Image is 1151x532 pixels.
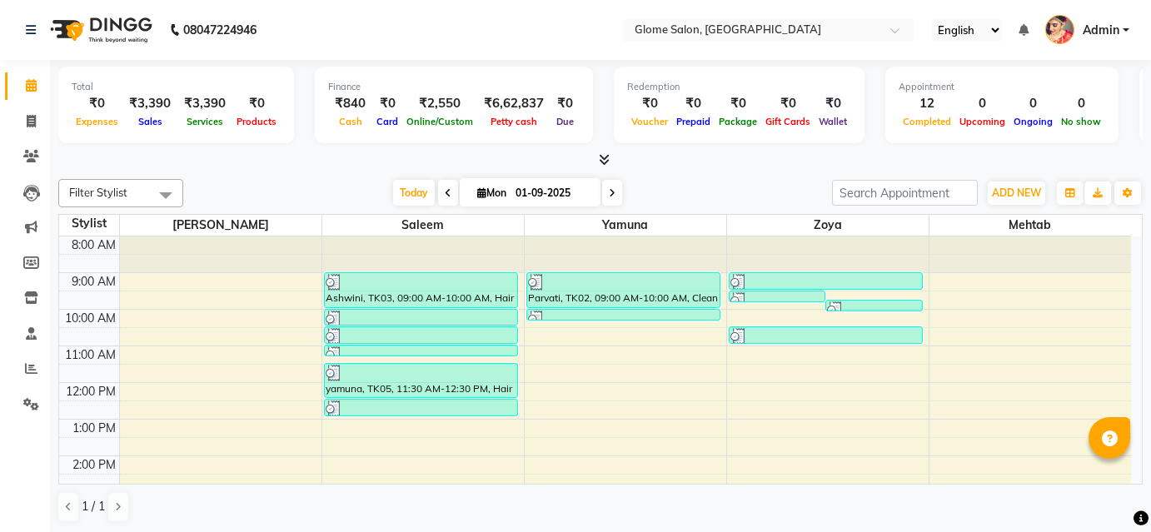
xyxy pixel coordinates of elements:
[730,327,923,343] div: [PERSON_NAME], TK04, 10:30 AM-11:00 AM, Threading - Eyebrows
[335,116,366,127] span: Cash
[715,94,761,113] div: ₹0
[511,181,594,206] input: 2025-09-01
[730,273,923,289] div: [PERSON_NAME], TK01, 09:00 AM-09:30 AM, Threading - Eyebrows
[72,80,281,94] div: Total
[899,116,955,127] span: Completed
[730,291,825,301] div: [PERSON_NAME], TK01, 09:30 AM-09:45 AM, Threading - Upperlip
[328,80,580,94] div: Finance
[372,116,402,127] span: Card
[527,273,720,307] div: Parvati, TK02, 09:00 AM-10:00 AM, Clean Up Facials - [MEDICAL_DATA] Facial
[183,7,257,53] b: 08047224946
[551,94,580,113] div: ₹0
[120,215,321,236] span: [PERSON_NAME]
[899,80,1105,94] div: Appointment
[627,94,672,113] div: ₹0
[955,94,1009,113] div: 0
[1009,116,1057,127] span: Ongoing
[325,346,518,355] div: Ashwini, TK03, 11:00 AM-11:15 AM, Threading - Forehead
[815,94,851,113] div: ₹0
[1045,15,1074,44] img: Admin
[325,310,518,325] div: Ashwini, TK03, 10:00 AM-10:30 AM, Threading - Eyebrows
[473,186,511,199] span: Mon
[477,94,551,113] div: ₹6,62,837
[672,94,715,113] div: ₹0
[832,180,978,206] input: Search Appointment
[325,400,518,415] div: yamuna, TK05, 12:30 PM-01:00 PM, Hair Cut - Fringe Cut
[929,215,1132,236] span: Mehtab
[69,420,119,437] div: 1:00 PM
[402,94,477,113] div: ₹2,550
[68,236,119,254] div: 8:00 AM
[62,346,119,364] div: 11:00 AM
[69,186,127,199] span: Filter Stylist
[322,215,524,236] span: Saleem
[72,116,122,127] span: Expenses
[42,7,157,53] img: logo
[627,116,672,127] span: Voucher
[552,116,578,127] span: Due
[62,383,119,400] div: 12:00 PM
[1057,94,1105,113] div: 0
[372,94,402,113] div: ₹0
[393,180,435,206] span: Today
[122,94,177,113] div: ₹3,390
[955,116,1009,127] span: Upcoming
[62,310,119,327] div: 10:00 AM
[992,186,1041,199] span: ADD NEW
[72,94,122,113] div: ₹0
[1081,465,1134,515] iframe: chat widget
[402,116,477,127] span: Online/Custom
[627,80,851,94] div: Redemption
[59,215,119,232] div: Stylist
[182,116,227,127] span: Services
[69,456,119,474] div: 2:00 PM
[486,116,541,127] span: Petty cash
[232,94,281,113] div: ₹0
[68,273,119,291] div: 9:00 AM
[134,116,167,127] span: Sales
[177,94,232,113] div: ₹3,390
[328,94,372,113] div: ₹840
[988,181,1045,205] button: ADD NEW
[325,327,518,343] div: Ashwini, TK03, 10:30 AM-11:00 AM, Threading - Eyebrows
[325,273,518,307] div: Ashwini, TK03, 09:00 AM-10:00 AM, Hair Cut - Advanced Hair Cut
[815,116,851,127] span: Wallet
[715,116,761,127] span: Package
[232,116,281,127] span: Products
[672,116,715,127] span: Prepaid
[761,116,815,127] span: Gift Cards
[1057,116,1105,127] span: No show
[1083,22,1119,39] span: Admin
[826,301,922,311] div: [PERSON_NAME], TK01, 09:45 AM-10:00 AM, Threading - Lowerlip
[527,310,720,320] div: Parvati, TK02, 10:00 AM-10:20 AM, Detan - Face & Neck
[525,215,726,236] span: Yamuna
[325,364,518,397] div: yamuna, TK05, 11:30 AM-12:30 PM, Hair Cut - Advanced Hair Cut
[1009,94,1057,113] div: 0
[899,94,955,113] div: 12
[82,498,105,515] span: 1 / 1
[761,94,815,113] div: ₹0
[727,215,929,236] span: Zoya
